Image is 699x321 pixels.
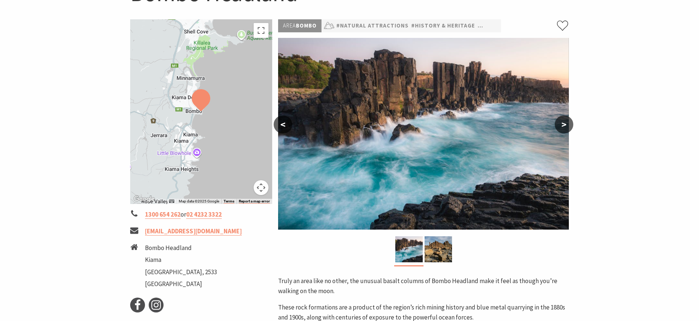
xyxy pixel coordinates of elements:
li: [GEOGRAPHIC_DATA] [145,279,217,289]
a: Open this area in Google Maps (opens a new window) [132,194,156,204]
p: Truly an area like no other, the unusual basalt columns of Bombo Headland make it feel as though ... [278,276,569,296]
a: 02 4232 3322 [186,210,222,219]
li: Bombo Headland [145,243,217,253]
a: 1300 654 262 [145,210,181,219]
a: #History & Heritage [411,21,475,30]
li: [GEOGRAPHIC_DATA], 2533 [145,267,217,277]
button: Map camera controls [254,180,268,195]
a: #Natural Attractions [336,21,409,30]
img: Bombo Quarry [395,236,423,262]
button: < [274,116,292,133]
img: Bombo Quarry [278,38,569,230]
li: or [130,210,273,220]
a: Report a map error [239,199,270,204]
button: > [555,116,573,133]
button: Toggle fullscreen view [254,23,268,38]
span: Area [283,22,296,29]
a: Terms (opens in new tab) [224,199,234,204]
img: Google [132,194,156,204]
a: [EMAIL_ADDRESS][DOMAIN_NAME] [145,227,242,236]
p: Bombo [278,19,322,32]
button: Keyboard shortcuts [169,199,174,204]
li: Kiama [145,255,217,265]
img: Bombo Quarry [425,236,452,262]
span: Map data ©2025 Google [179,199,219,203]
